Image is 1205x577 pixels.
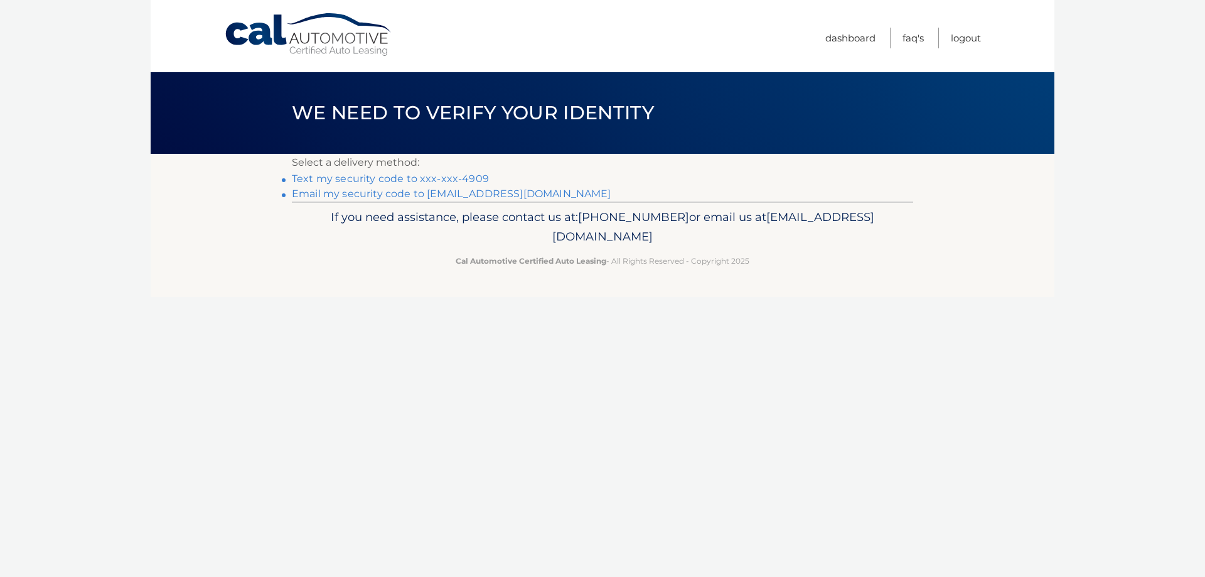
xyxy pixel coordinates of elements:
span: We need to verify your identity [292,101,654,124]
a: Cal Automotive [224,13,394,57]
a: Logout [951,28,981,48]
span: [PHONE_NUMBER] [578,210,689,224]
p: If you need assistance, please contact us at: or email us at [300,207,905,247]
p: Select a delivery method: [292,154,913,171]
a: Dashboard [825,28,876,48]
a: Email my security code to [EMAIL_ADDRESS][DOMAIN_NAME] [292,188,611,200]
p: - All Rights Reserved - Copyright 2025 [300,254,905,267]
a: Text my security code to xxx-xxx-4909 [292,173,489,185]
a: FAQ's [902,28,924,48]
strong: Cal Automotive Certified Auto Leasing [456,256,606,266]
